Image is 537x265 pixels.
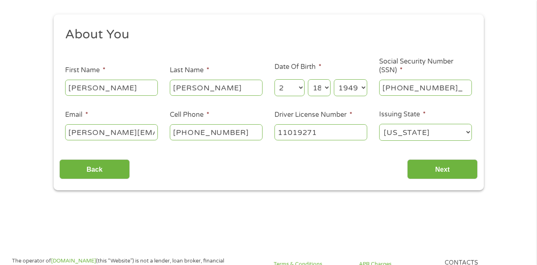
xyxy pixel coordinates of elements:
label: First Name [65,66,106,75]
label: Email [65,111,88,119]
input: Next [407,159,478,180]
input: john@gmail.com [65,124,158,140]
label: Social Security Number (SSN) [379,57,472,75]
a: [DOMAIN_NAME] [51,258,96,264]
label: Last Name [170,66,209,75]
input: Smith [170,80,263,95]
label: Cell Phone [170,111,209,119]
label: Issuing State [379,110,426,119]
h2: About You [65,26,466,43]
input: John [65,80,158,95]
label: Date Of Birth [274,63,321,71]
input: (541) 754-3010 [170,124,263,140]
input: Back [59,159,130,180]
input: 078-05-1120 [379,80,472,95]
label: Driver License Number [274,111,352,119]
